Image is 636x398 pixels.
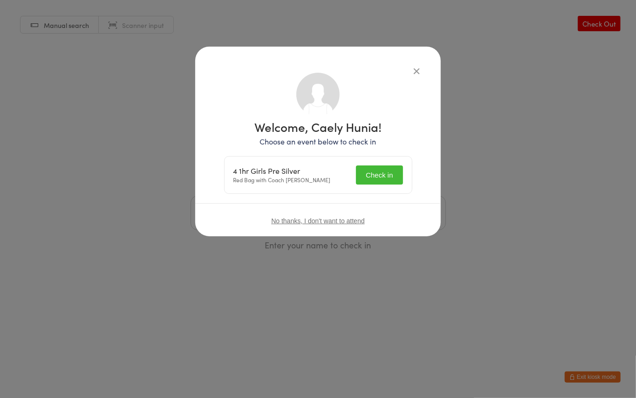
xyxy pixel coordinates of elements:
div: Red Bag with Coach [PERSON_NAME] [233,166,331,184]
img: no_photo.png [296,73,340,116]
button: No thanks, I don't want to attend [271,217,364,225]
div: 4 1hr Girls Pre Silver [233,166,331,175]
h1: Welcome, Caely Hunia! [224,121,412,133]
button: Check in [356,165,403,185]
p: Choose an event below to check in [224,136,412,147]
